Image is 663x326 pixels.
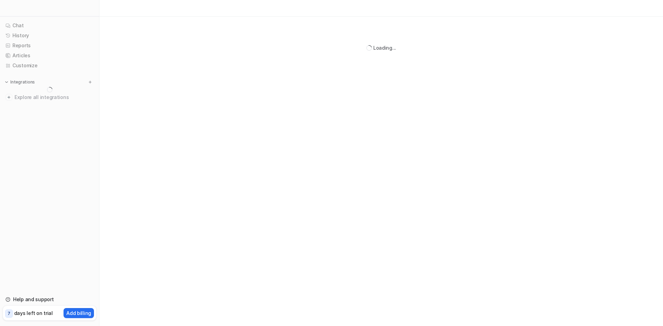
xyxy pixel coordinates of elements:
[3,92,96,102] a: Explore all integrations
[3,295,96,304] a: Help and support
[3,61,96,70] a: Customize
[66,309,91,317] p: Add billing
[6,94,12,101] img: explore all integrations
[88,80,93,85] img: menu_add.svg
[373,44,396,51] div: Loading...
[64,308,94,318] button: Add billing
[3,31,96,40] a: History
[10,79,35,85] p: Integrations
[3,21,96,30] a: Chat
[15,92,94,103] span: Explore all integrations
[3,51,96,60] a: Articles
[3,41,96,50] a: Reports
[8,310,10,317] p: 7
[4,80,9,85] img: expand menu
[3,79,37,86] button: Integrations
[14,309,53,317] p: days left on trial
